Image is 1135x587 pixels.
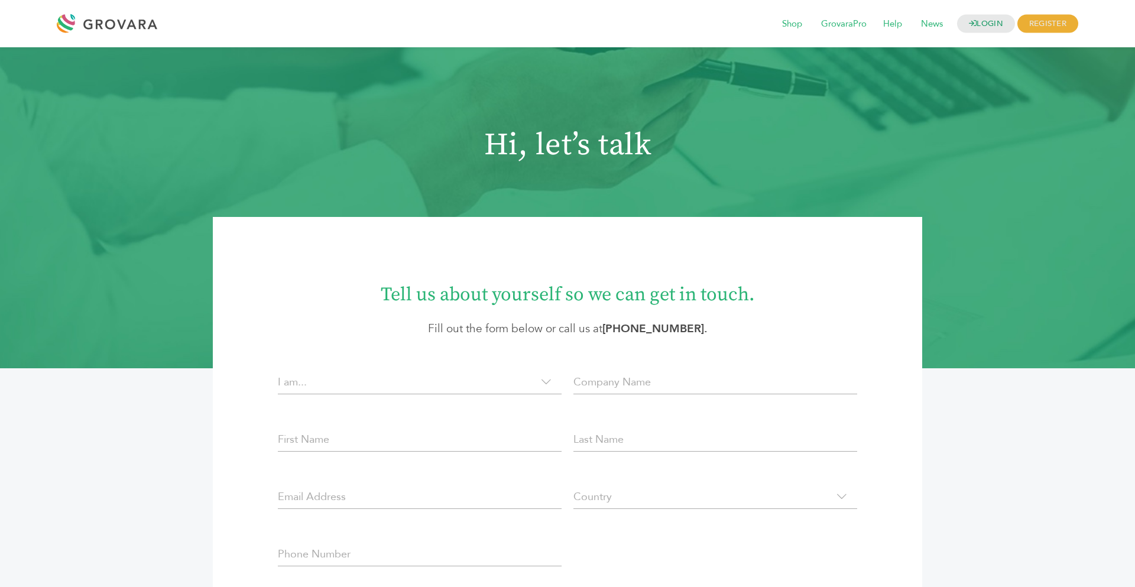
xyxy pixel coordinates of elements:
span: REGISTER [1017,15,1078,33]
p: Fill out the form below or call us at [248,320,887,338]
a: News [913,18,951,31]
a: [PHONE_NUMBER] [602,321,704,336]
strong: . [602,321,708,336]
label: Email Address [278,489,346,505]
span: News [913,13,951,35]
a: GrovaraPro [813,18,875,31]
label: Company Name [573,374,651,390]
a: LOGIN [957,15,1015,33]
a: Help [875,18,910,31]
label: First Name [278,432,329,447]
h1: Hi, let’s talk [160,127,975,164]
label: Phone Number [278,546,351,562]
label: Last Name [573,432,624,447]
h1: Tell us about yourself so we can get in touch. [248,274,887,308]
span: GrovaraPro [813,13,875,35]
span: Shop [774,13,810,35]
span: Help [875,13,910,35]
a: Shop [774,18,810,31]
